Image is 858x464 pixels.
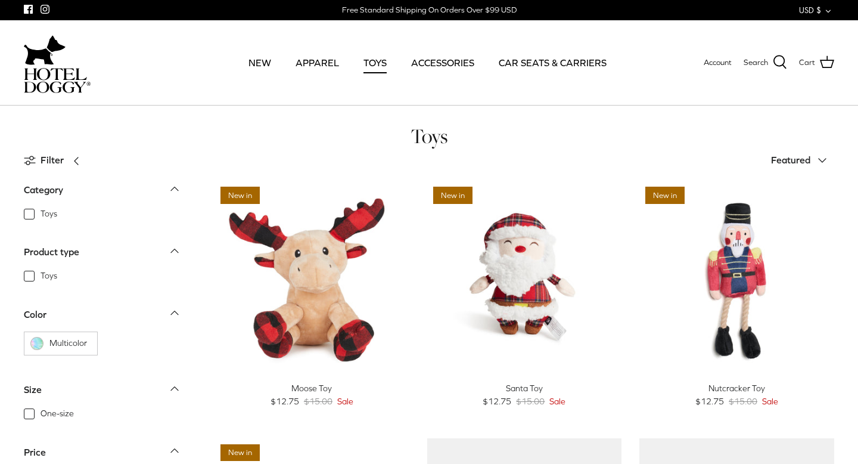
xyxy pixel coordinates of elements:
[762,395,778,408] span: Sale
[24,305,179,332] a: Color
[238,42,282,83] a: NEW
[488,42,617,83] a: CAR SEATS & CARRIERS
[24,445,46,460] div: Price
[24,32,66,68] img: dog-icon.svg
[799,57,815,69] span: Cart
[427,382,622,395] div: Santa Toy
[24,32,91,93] a: hoteldoggycom
[427,181,622,376] a: Santa Toy
[704,58,732,67] span: Account
[271,395,299,408] span: $12.75
[744,57,768,69] span: Search
[639,382,834,409] a: Nutcracker Toy $12.75 $15.00 Sale
[516,395,545,408] span: $15.00
[353,42,397,83] a: TOYS
[49,338,91,349] span: Multicolor
[24,123,834,149] h1: Toys
[214,382,409,409] a: Moose Toy $12.75 $15.00 Sale
[285,42,350,83] a: APPAREL
[695,395,724,408] span: $12.75
[337,395,353,408] span: Sale
[24,68,91,93] img: hoteldoggycom
[549,395,565,408] span: Sale
[427,382,622,409] a: Santa Toy $12.75 $15.00 Sale
[342,1,517,19] a: Free Standard Shipping On Orders Over $99 USD
[304,395,332,408] span: $15.00
[483,395,511,408] span: $12.75
[433,444,475,462] span: 15% off
[24,307,46,323] div: Color
[729,395,757,408] span: $15.00
[214,382,409,395] div: Moose Toy
[704,57,732,69] a: Account
[24,381,179,407] a: Size
[400,42,485,83] a: ACCESSORIES
[433,187,472,204] span: New in
[24,245,79,260] div: Product type
[220,187,260,204] span: New in
[41,153,64,168] span: Filter
[41,5,49,14] a: Instagram
[771,147,834,174] button: Featured
[24,5,33,14] a: Facebook
[342,5,517,16] div: Free Standard Shipping On Orders Over $99 USD
[41,208,57,220] span: Toys
[639,181,834,376] a: Nutcracker Toy
[645,187,685,204] span: New in
[177,42,677,83] div: Primary navigation
[24,181,179,208] a: Category
[24,146,88,175] a: Filter
[639,382,834,395] div: Nutcracker Toy
[799,55,834,70] a: Cart
[771,154,810,165] span: Featured
[41,270,57,282] span: Toys
[24,243,179,270] a: Product type
[24,382,42,398] div: Size
[744,55,787,70] a: Search
[41,408,74,420] span: One-size
[645,444,688,462] span: 15% off
[220,444,260,462] span: New in
[24,182,63,198] div: Category
[214,181,409,376] a: Moose Toy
